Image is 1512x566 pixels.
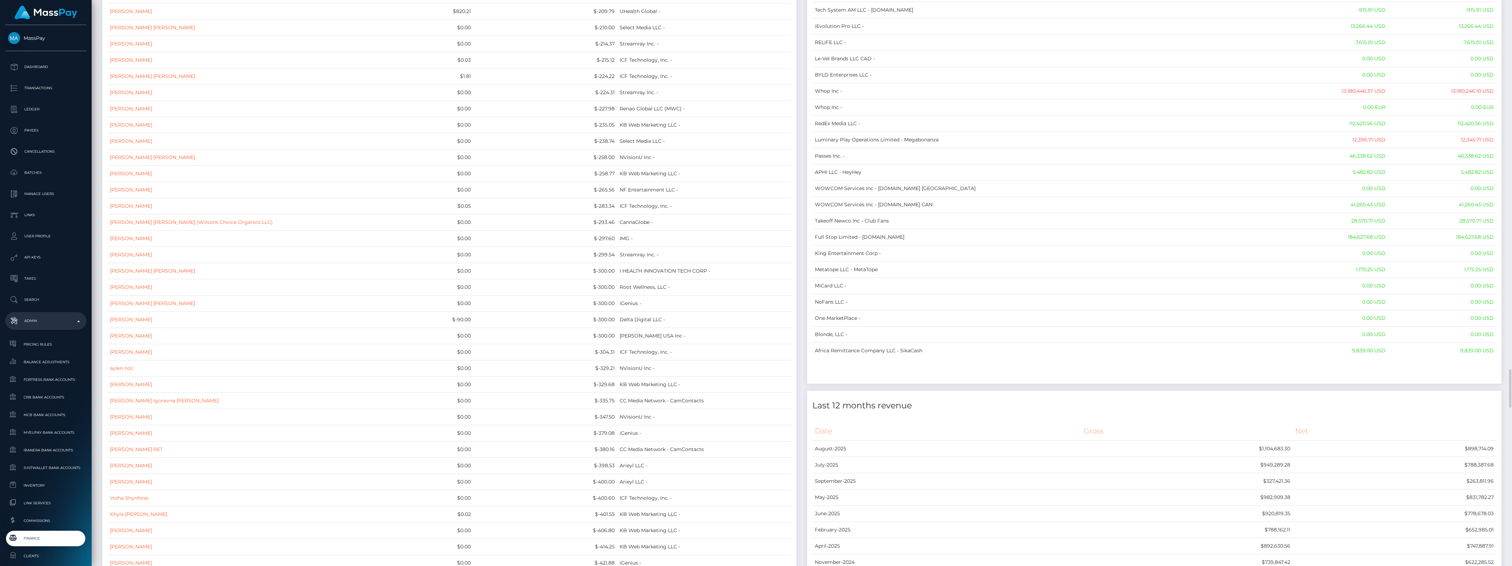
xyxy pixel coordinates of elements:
[389,409,473,425] td: $0.00
[110,543,152,550] a: [PERSON_NAME]
[8,446,84,454] span: Ibanera Bank Accounts
[110,300,195,306] a: [PERSON_NAME] [PERSON_NAME]
[617,182,791,198] td: NF Entertainment LLC -
[473,295,617,311] td: $-300.00
[8,273,84,284] p: Taxes
[1285,229,1388,245] td: 184,627.68 USD
[110,187,152,193] a: [PERSON_NAME]
[110,8,152,14] a: [PERSON_NAME]
[5,101,86,118] a: Ledger
[617,279,791,295] td: Root Wellness, LLC -
[110,479,152,485] a: [PERSON_NAME]
[617,3,791,19] td: UHealth Global -
[473,52,617,68] td: $-215.12
[110,235,152,242] a: [PERSON_NAME]
[110,219,273,225] a: [PERSON_NAME] [PERSON_NAME] (Wilsons Choice Organics LLC)
[617,230,791,247] td: IMG -
[389,52,473,68] td: $0.03
[1388,132,1496,148] td: 12,345.71 USD
[1293,457,1496,473] td: $788,387.68
[812,181,1285,197] td: WOWCOM Services Inc - [DOMAIN_NAME] [GEOGRAPHIC_DATA]
[8,552,84,560] span: Clients
[812,457,1081,473] td: July-2025
[110,462,152,469] a: [PERSON_NAME]
[5,206,86,224] a: Links
[617,392,791,409] td: CC Media Network - CamContacts
[617,101,791,117] td: Renao Global LLC (MWC) -
[110,203,152,209] a: [PERSON_NAME]
[5,354,86,370] a: Balance Adjustments
[389,376,473,392] td: $0.00
[473,247,617,263] td: $-299.54
[1285,132,1388,148] td: 12,396.71 USD
[8,104,84,115] p: Ledger
[1285,310,1388,327] td: 0.00 USD
[473,117,617,133] td: $-235.05
[8,358,84,366] span: Balance Adjustments
[812,400,1496,412] h4: Last 12 months revenue
[389,247,473,263] td: $0.00
[812,51,1285,67] td: Le-Vel Brands LLC CAD -
[473,19,617,36] td: $-210.00
[812,35,1285,51] td: RELIFE LLC -
[1285,262,1388,278] td: 1,175.25 USD
[1285,197,1388,213] td: 41,260.43 USD
[1285,18,1388,35] td: 13,266.44 USD
[473,328,617,344] td: $-300.00
[812,278,1285,294] td: MiCard LLC -
[1293,421,1496,441] th: Net
[617,52,791,68] td: ICF Technology, Inc. -
[389,19,473,36] td: $0.00
[1293,506,1496,522] td: $778,678.03
[110,495,148,501] a: Volha Shynhirei
[812,67,1285,83] td: BYLD Enterprises LLC -
[617,328,791,344] td: [PERSON_NAME] USA Inc -
[389,474,473,490] td: $0.00
[617,84,791,101] td: Streamray Inc. -
[8,517,84,525] span: Commissions
[1293,441,1496,457] td: $898,714.09
[812,473,1081,489] td: September-2025
[5,185,86,203] a: Manage Users
[473,198,617,214] td: $-283.34
[5,291,86,309] a: Search
[473,101,617,117] td: $-227.98
[1293,473,1496,489] td: $263,811.96
[617,247,791,263] td: Streamray Inc. -
[473,36,617,52] td: $-214.37
[5,390,86,405] a: CRB Bank Accounts
[473,344,617,360] td: $-304.31
[389,68,473,84] td: $1.81
[5,513,86,528] a: Commissions
[617,474,791,490] td: Arieyl LLC -
[812,148,1285,164] td: Passes Inc. -
[1285,67,1388,83] td: 0.00 USD
[617,133,791,149] td: Select Media LLC -
[617,506,791,522] td: KB Web Marketing LLC -
[1285,181,1388,197] td: 0.00 USD
[389,392,473,409] td: $0.00
[617,360,791,376] td: NVisionU Inc -
[110,316,152,323] a: [PERSON_NAME]
[1081,421,1293,441] th: Gross
[1285,2,1388,18] td: -915.91 USD
[617,68,791,84] td: ICF Technology, Inc. -
[389,36,473,52] td: $0.00
[1388,83,1496,99] td: 13,180,246.10 USD
[1285,343,1388,359] td: 9,839.00 USD
[617,425,791,441] td: iGenius -
[617,409,791,425] td: NVisionU Inc -
[8,499,84,507] span: Link Services
[389,230,473,247] td: $0.00
[110,122,152,128] a: [PERSON_NAME]
[1388,18,1496,35] td: 13,266.44 USD
[8,125,84,136] p: Payees
[389,311,473,328] td: $-90.00
[8,376,84,384] span: Fortress Bank Accounts
[812,441,1081,457] td: August-2025
[389,490,473,506] td: $0.00
[8,168,84,178] p: Batches
[812,164,1285,181] td: APHI LLC - HeyHey
[8,62,84,72] p: Dashboard
[617,19,791,36] td: Select Media LLC -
